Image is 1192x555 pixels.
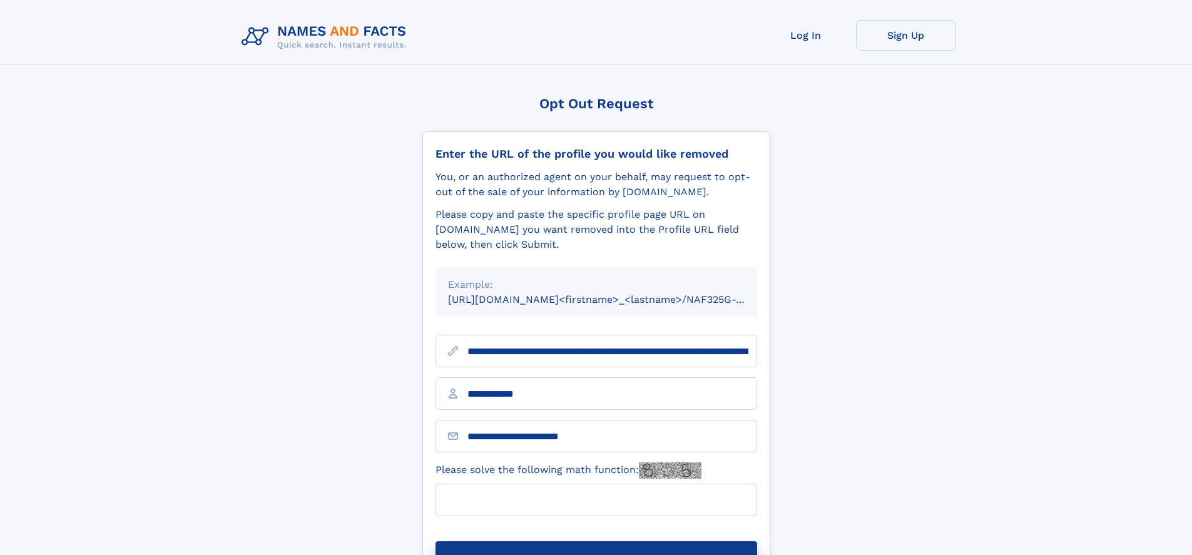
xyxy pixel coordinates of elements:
[756,20,856,51] a: Log In
[436,147,757,161] div: Enter the URL of the profile you would like removed
[422,96,770,111] div: Opt Out Request
[436,170,757,200] div: You, or an authorized agent on your behalf, may request to opt-out of the sale of your informatio...
[448,277,745,292] div: Example:
[237,20,417,54] img: Logo Names and Facts
[448,293,781,305] small: [URL][DOMAIN_NAME]<firstname>_<lastname>/NAF325G-xxxxxxxx
[436,207,757,252] div: Please copy and paste the specific profile page URL on [DOMAIN_NAME] you want removed into the Pr...
[436,462,701,479] label: Please solve the following math function:
[856,20,956,51] a: Sign Up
